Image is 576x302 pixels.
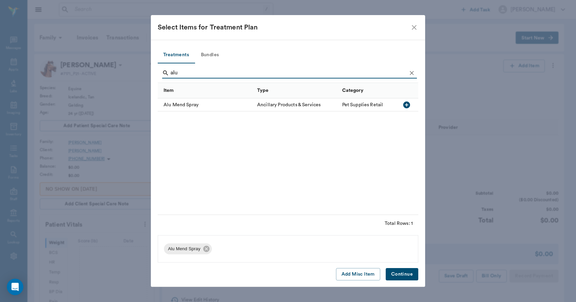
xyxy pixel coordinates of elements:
div: Ancillary Products & Services [257,101,321,108]
button: close [410,23,418,32]
div: Type [254,83,339,98]
div: Pet Supplies Retail [342,101,383,108]
div: Category [342,81,363,100]
div: Select Items for Treatment Plan [158,22,410,33]
button: Treatments [158,47,194,63]
div: Category [339,83,398,98]
input: Find a treatment [170,68,407,78]
div: Item [158,83,254,98]
div: Open Intercom Messenger [7,279,23,295]
div: Total Rows: 1 [385,220,413,227]
div: Type [257,81,269,100]
button: Clear [407,68,417,78]
span: Alu Mend Spray [164,245,205,252]
button: Continue [386,268,418,281]
button: Bundles [194,47,225,63]
div: Alu Mend Spray [158,98,254,111]
button: Add Misc Item [336,268,380,281]
div: Search [162,68,417,80]
div: Item [164,81,174,100]
div: Alu Mend Spray [164,243,212,254]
